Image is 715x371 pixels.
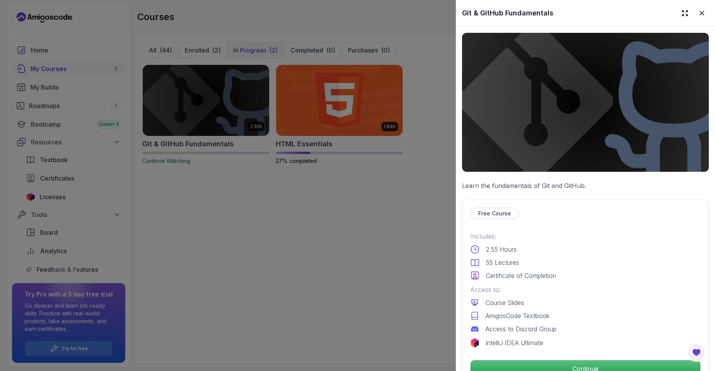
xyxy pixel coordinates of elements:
[678,6,692,20] button: Expand drawer
[462,33,709,172] img: git-github-fundamentals_thumbnail
[486,271,556,280] p: Certificate of Completion
[486,298,524,307] p: Course Slides
[462,181,709,190] p: Learn the fundamentals of Git and GitHub.
[486,258,519,267] p: 55 Lectures
[687,343,706,362] button: Open Feedback Button
[470,232,701,241] p: Includes:
[462,8,553,19] h2: Git & GitHub Fundamentals
[478,210,511,217] p: Free Course
[486,338,543,347] p: IntelliJ IDEA Ultimate
[470,285,701,294] p: Access to:
[486,245,517,254] p: 2.55 Hours
[486,324,556,334] p: Access to Discord Group
[486,311,550,320] p: AmigosCode Textbook
[470,338,479,347] img: jetbrains logo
